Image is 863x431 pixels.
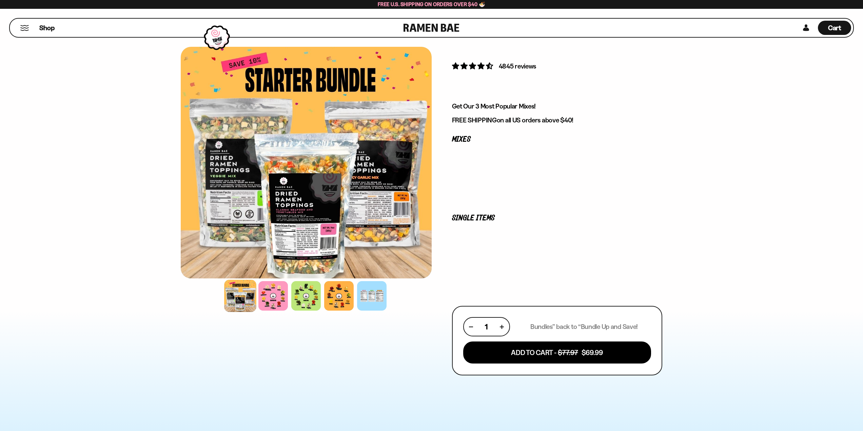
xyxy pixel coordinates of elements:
[39,23,55,33] span: Shop
[818,19,851,37] a: Cart
[485,322,488,331] span: 1
[452,102,662,111] p: Get Our 3 Most Popular Mixes!
[452,116,662,124] p: on all US orders above $40!
[378,1,485,7] span: Free U.S. Shipping on Orders over $40 🍜
[20,25,29,31] button: Mobile Menu Trigger
[39,21,55,35] a: Shop
[452,116,497,124] strong: FREE SHIPPING
[452,215,662,221] p: Single Items
[452,136,662,143] p: Mixes
[828,24,841,32] span: Cart
[463,341,651,364] button: Add To Cart - $77.97 $69.99
[499,62,536,70] span: 4845 reviews
[530,322,638,331] p: Bundles” back to “Bundle Up and Save!
[452,62,494,70] span: 4.71 stars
